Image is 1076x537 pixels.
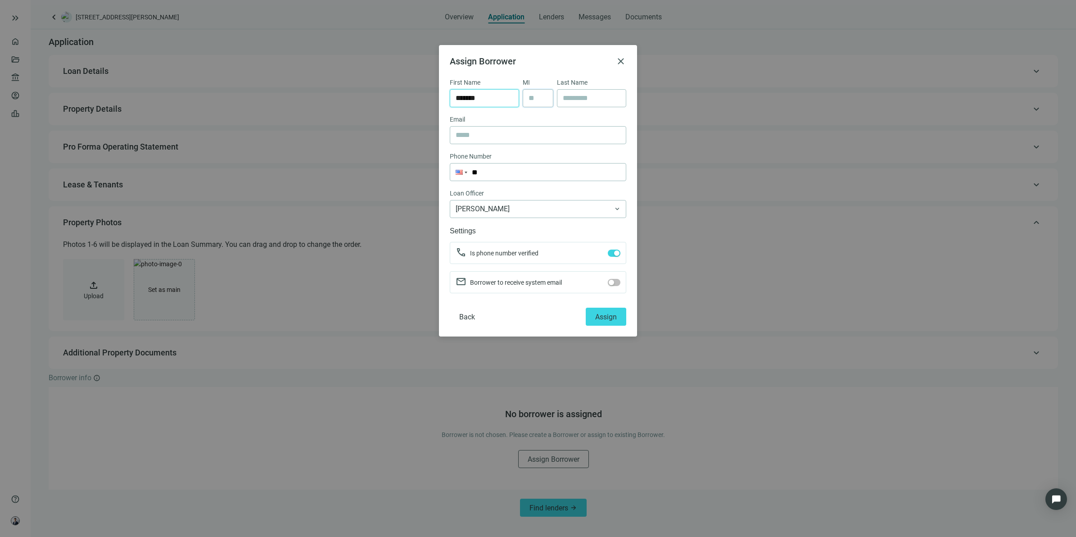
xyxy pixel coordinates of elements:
[450,114,465,124] span: Email
[523,77,530,87] span: MI
[459,313,475,321] span: Back
[557,77,588,87] span: Last Name
[450,77,480,87] span: First Name
[450,188,484,198] span: Loan Officer
[615,56,626,67] button: close
[470,250,538,257] span: Is phone number verified
[450,56,516,67] span: Assign Borrower
[595,313,617,321] span: Assign
[470,279,562,286] span: Borrower to receive system email
[456,247,466,258] span: call
[450,225,476,237] span: Settings
[450,164,467,181] div: United States: + 1
[456,200,620,218] span: Patrick Kernan
[1045,488,1067,510] div: Open Intercom Messenger
[450,151,492,161] span: Phone Number
[456,276,466,287] span: mail
[450,308,484,326] button: Back
[586,308,626,326] button: Assign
